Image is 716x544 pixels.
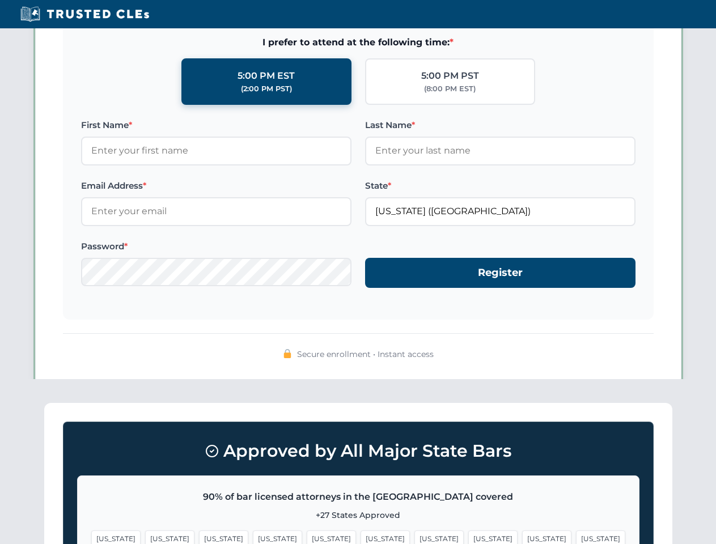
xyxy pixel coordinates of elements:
[81,197,351,226] input: Enter your email
[17,6,152,23] img: Trusted CLEs
[365,137,635,165] input: Enter your last name
[365,179,635,193] label: State
[365,258,635,288] button: Register
[365,118,635,132] label: Last Name
[241,83,292,95] div: (2:00 PM PST)
[365,197,635,226] input: Florida (FL)
[424,83,476,95] div: (8:00 PM EST)
[77,436,639,466] h3: Approved by All Major State Bars
[91,490,625,504] p: 90% of bar licensed attorneys in the [GEOGRAPHIC_DATA] covered
[81,137,351,165] input: Enter your first name
[297,348,434,360] span: Secure enrollment • Instant access
[81,35,635,50] span: I prefer to attend at the following time:
[81,118,351,132] label: First Name
[91,509,625,521] p: +27 States Approved
[81,179,351,193] label: Email Address
[81,240,351,253] label: Password
[238,69,295,83] div: 5:00 PM EST
[283,349,292,358] img: 🔒
[421,69,479,83] div: 5:00 PM PST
